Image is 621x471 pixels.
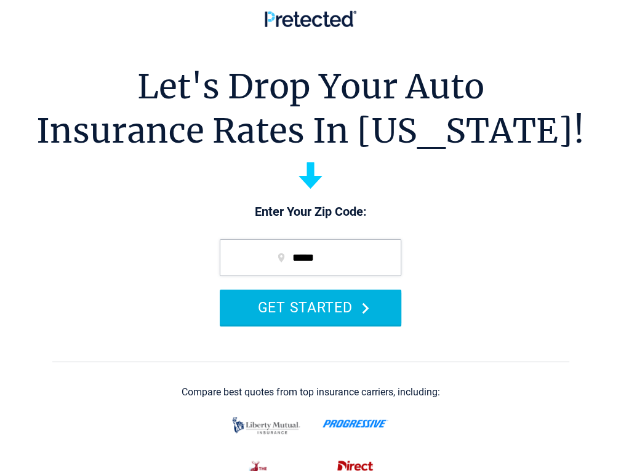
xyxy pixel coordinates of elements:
[182,387,440,398] div: Compare best quotes from top insurance carriers, including:
[207,204,414,221] p: Enter Your Zip Code:
[323,419,388,428] img: progressive
[220,239,401,276] input: zip code
[36,65,585,153] h1: Let's Drop Your Auto Insurance Rates In [US_STATE]!
[220,290,401,325] button: GET STARTED
[265,10,356,27] img: Pretected Logo
[229,411,303,440] img: liberty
